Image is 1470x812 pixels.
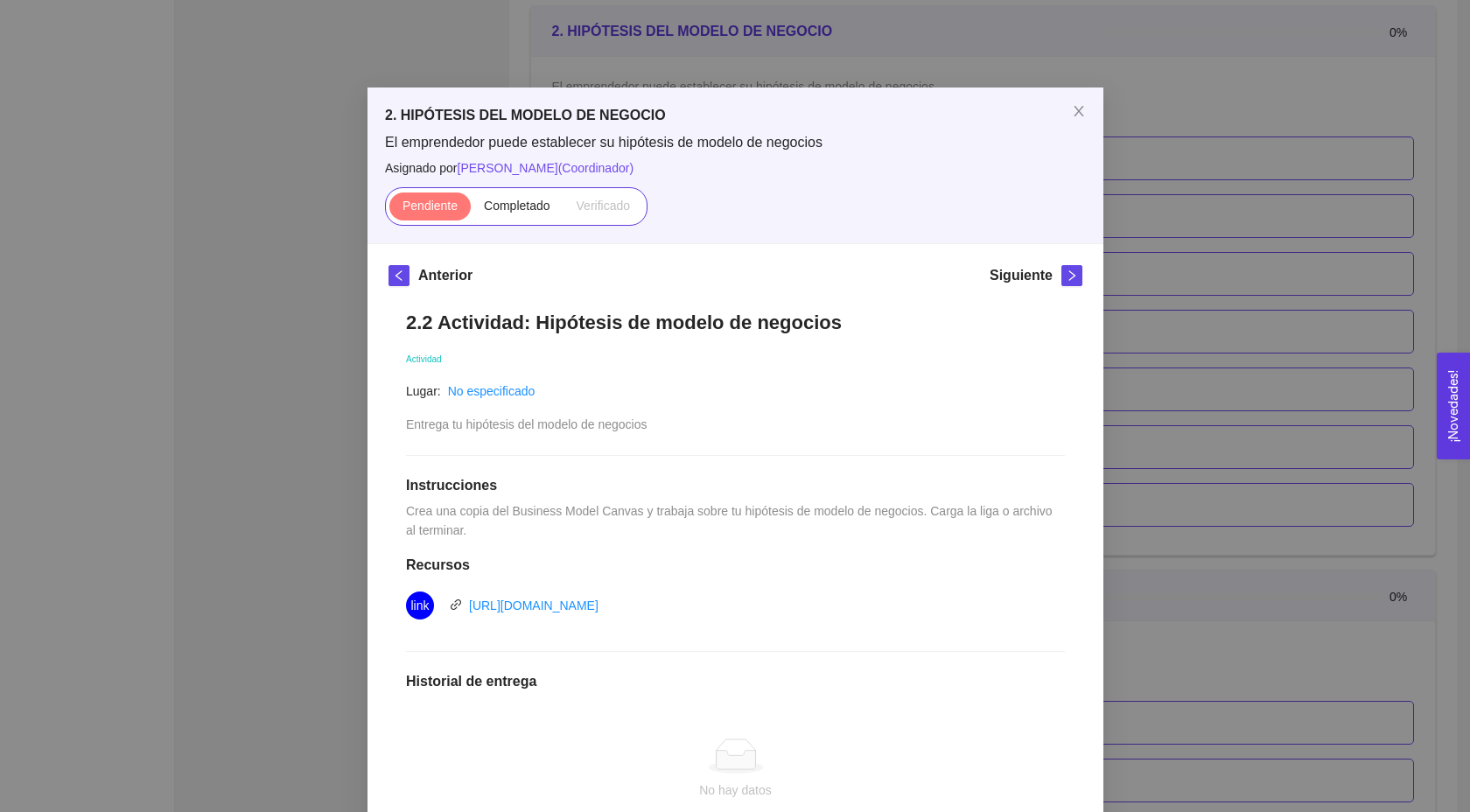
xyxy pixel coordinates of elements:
button: Close [1054,87,1103,136]
span: Asignado por [385,158,1086,178]
span: link [410,591,429,619]
button: right [1061,265,1082,286]
h1: Historial de entrega [406,673,1065,690]
h5: Anterior [418,265,472,286]
span: Verificado [576,199,629,213]
span: left [389,269,409,282]
span: Crea una copia del Business Model Canvas y trabaja sobre tu hipótesis de modelo de negocios. Carg... [406,504,1055,537]
span: link [450,598,462,611]
span: Actividad [406,354,442,364]
h1: 2.2 Actividad: Hipótesis de modelo de negocios [406,311,1065,334]
div: No hay datos [420,780,1051,800]
span: right [1062,269,1081,282]
h1: Instrucciones [406,477,1065,494]
a: [URL][DOMAIN_NAME] [469,598,598,612]
span: Pendiente [402,199,457,213]
h5: 2. HIPÓTESIS DEL MODELO DE NEGOCIO [385,105,1086,126]
span: Entrega tu hipótesis del modelo de negocios [406,417,647,431]
button: Open Feedback Widget [1437,353,1470,459]
span: [PERSON_NAME] ( Coordinador ) [457,161,633,175]
span: close [1072,104,1086,118]
h1: Recursos [406,556,1065,574]
button: left [388,265,409,286]
h5: Siguiente [989,265,1052,286]
article: Lugar: [406,381,441,401]
span: Completado [484,199,550,213]
a: No especificado [447,384,535,398]
span: El emprendedor puede establecer su hipótesis de modelo de negocios [385,133,1086,152]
